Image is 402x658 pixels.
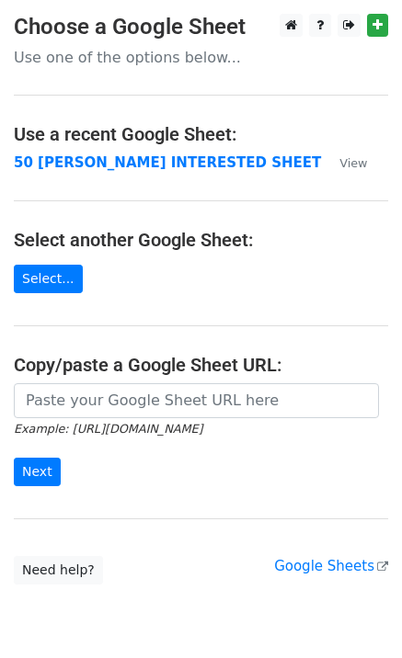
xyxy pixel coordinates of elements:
[339,156,367,170] small: View
[321,154,367,171] a: View
[14,354,388,376] h4: Copy/paste a Google Sheet URL:
[14,48,388,67] p: Use one of the options below...
[14,265,83,293] a: Select...
[14,123,388,145] h4: Use a recent Google Sheet:
[274,558,388,574] a: Google Sheets
[14,422,202,436] small: Example: [URL][DOMAIN_NAME]
[14,383,379,418] input: Paste your Google Sheet URL here
[14,229,388,251] h4: Select another Google Sheet:
[14,458,61,486] input: Next
[14,14,388,40] h3: Choose a Google Sheet
[14,154,321,171] a: 50 [PERSON_NAME] INTERESTED SHEET
[14,556,103,584] a: Need help?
